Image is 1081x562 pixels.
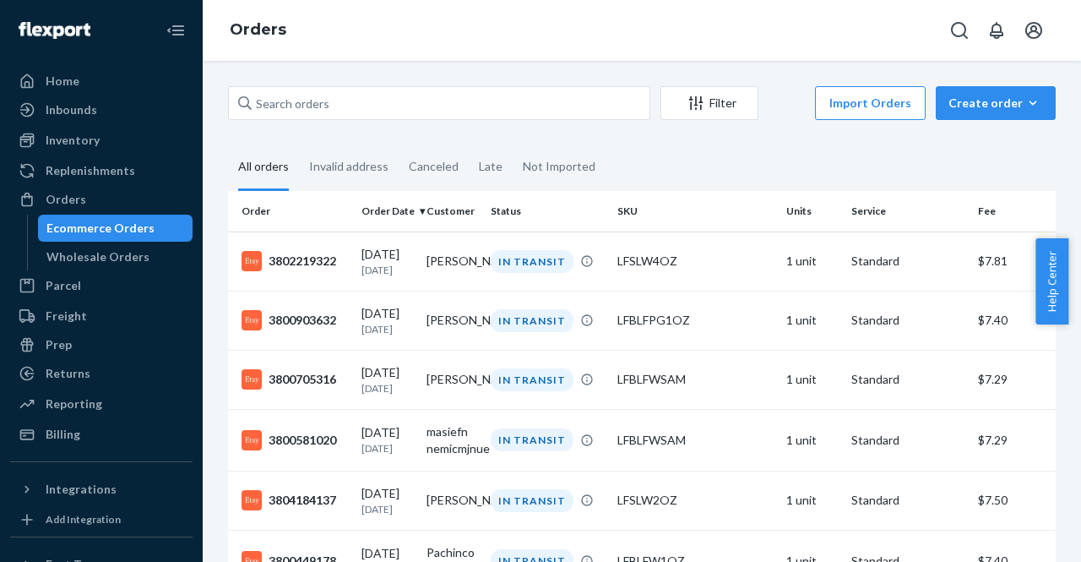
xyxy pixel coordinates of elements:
[46,162,135,179] div: Replenishments
[851,312,964,329] p: Standard
[971,191,1073,232] th: Fee
[46,191,86,208] div: Orders
[242,490,348,510] div: 3804184137
[19,22,90,39] img: Flexport logo
[1017,14,1051,47] button: Open account menu
[617,371,773,388] div: LFBLFWSAM
[851,492,964,509] p: Standard
[46,132,100,149] div: Inventory
[491,489,573,512] div: IN TRANSIT
[46,248,149,265] div: Wholesale Orders
[242,369,348,390] div: 3800705316
[361,322,413,336] p: [DATE]
[46,396,102,412] div: Reporting
[46,220,155,237] div: Ecommerce Orders
[484,191,611,232] th: Status
[10,68,193,95] a: Home
[10,360,193,387] a: Returns
[971,232,1073,291] td: $7.81
[46,481,117,498] div: Integrations
[228,86,650,120] input: Search orders
[851,432,964,449] p: Standard
[361,381,413,396] p: [DATE]
[10,157,193,184] a: Replenishments
[780,471,845,530] td: 1 unit
[361,502,413,516] p: [DATE]
[971,409,1073,471] td: $7.29
[38,215,193,242] a: Ecommerce Orders
[228,191,355,232] th: Order
[361,485,413,516] div: [DATE]
[780,350,845,409] td: 1 unit
[361,305,413,336] div: [DATE]
[216,6,300,55] ol: breadcrumbs
[361,441,413,456] p: [DATE]
[10,272,193,299] a: Parcel
[46,73,79,90] div: Home
[10,96,193,123] a: Inbounds
[617,492,773,509] div: LFSLW2OZ
[309,145,388,188] div: Invalid address
[479,145,502,188] div: Late
[780,291,845,350] td: 1 unit
[420,232,485,291] td: [PERSON_NAME]
[420,350,485,409] td: [PERSON_NAME]
[948,95,1043,112] div: Create order
[38,243,193,270] a: Wholesale Orders
[851,371,964,388] p: Standard
[46,308,87,325] div: Freight
[780,409,845,471] td: 1 unit
[46,101,97,118] div: Inbounds
[10,421,193,448] a: Billing
[426,204,478,218] div: Customer
[355,191,420,232] th: Order Date
[780,191,845,232] th: Units
[660,86,758,120] button: Filter
[242,251,348,271] div: 3802219322
[409,145,459,188] div: Canceled
[980,14,1013,47] button: Open notifications
[971,471,1073,530] td: $7.50
[971,350,1073,409] td: $7.29
[661,95,758,112] div: Filter
[491,309,573,332] div: IN TRANSIT
[851,253,964,270] p: Standard
[611,191,780,232] th: SKU
[361,364,413,396] div: [DATE]
[10,331,193,358] a: Prep
[491,368,573,391] div: IN TRANSIT
[46,277,81,294] div: Parcel
[815,86,926,120] button: Import Orders
[10,510,193,530] a: Add Integration
[46,512,121,527] div: Add Integration
[361,263,413,277] p: [DATE]
[238,145,289,191] div: All orders
[10,390,193,417] a: Reporting
[491,250,573,273] div: IN TRANSIT
[230,20,286,39] a: Orders
[46,426,80,443] div: Billing
[46,336,72,353] div: Prep
[420,471,485,530] td: [PERSON_NAME]
[1035,238,1068,325] button: Help Center
[46,365,90,382] div: Returns
[617,253,773,270] div: LFSLW4OZ
[361,424,413,456] div: [DATE]
[617,432,773,449] div: LFBLFWSAM
[523,145,595,188] div: Not Imported
[617,312,773,329] div: LFBLFPG1OZ
[10,476,193,503] button: Integrations
[971,291,1073,350] td: $7.40
[420,291,485,350] td: [PERSON_NAME]
[242,310,348,330] div: 3800903632
[420,409,485,471] td: masiefn nemicmjnue
[242,430,348,450] div: 3800581020
[780,232,845,291] td: 1 unit
[159,14,193,47] button: Close Navigation
[845,191,971,232] th: Service
[936,86,1056,120] button: Create order
[10,186,193,213] a: Orders
[942,14,976,47] button: Open Search Box
[10,303,193,330] a: Freight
